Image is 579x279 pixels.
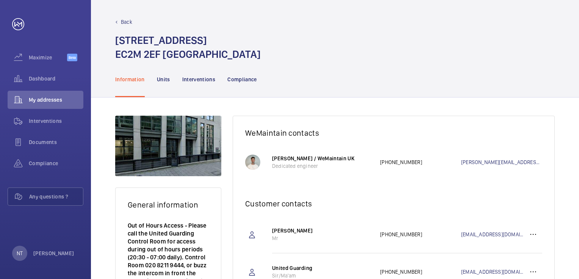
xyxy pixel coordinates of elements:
[29,96,83,104] span: My addresses
[461,231,524,238] a: [EMAIL_ADDRESS][DOMAIN_NAME]
[272,162,372,170] p: Dedicated engineer
[33,250,74,257] p: [PERSON_NAME]
[29,193,83,200] span: Any questions ?
[380,158,461,166] p: [PHONE_NUMBER]
[227,76,257,83] p: Compliance
[29,138,83,146] span: Documents
[115,76,145,83] p: Information
[128,200,209,209] h2: General information
[29,160,83,167] span: Compliance
[461,158,542,166] a: [PERSON_NAME][EMAIL_ADDRESS][DOMAIN_NAME]
[272,264,372,272] p: United Guarding
[29,117,83,125] span: Interventions
[272,227,372,234] p: [PERSON_NAME]
[17,250,23,257] p: NT
[29,54,67,61] span: Maximize
[157,76,170,83] p: Units
[380,231,461,238] p: [PHONE_NUMBER]
[272,234,372,242] p: Mr
[115,33,261,61] h1: [STREET_ADDRESS] EC2M 2EF [GEOGRAPHIC_DATA]
[67,54,77,61] span: Beta
[380,268,461,276] p: [PHONE_NUMBER]
[245,128,542,138] h2: WeMaintain contacts
[461,268,524,276] a: [EMAIL_ADDRESS][DOMAIN_NAME]
[272,155,372,162] p: [PERSON_NAME] / WeMaintain UK
[121,18,132,26] p: Back
[29,75,83,82] span: Dashboard
[245,199,542,208] h2: Customer contacts
[182,76,216,83] p: Interventions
